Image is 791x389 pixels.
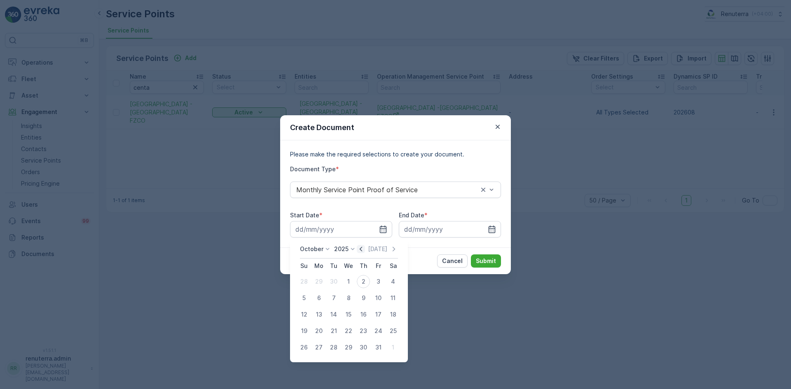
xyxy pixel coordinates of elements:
div: 1 [386,341,400,354]
div: 24 [372,324,385,338]
div: 22 [342,324,355,338]
div: 12 [297,308,311,321]
div: 29 [342,341,355,354]
div: 17 [372,308,385,321]
div: 18 [386,308,400,321]
label: End Date [399,212,424,219]
p: Create Document [290,122,354,133]
div: 20 [312,324,325,338]
label: Start Date [290,212,319,219]
div: 28 [297,275,311,288]
div: 16 [357,308,370,321]
button: Cancel [437,254,468,268]
p: Please make the required selections to create your document. [290,150,501,158]
div: 30 [357,341,370,354]
th: Thursday [356,259,371,273]
th: Sunday [297,259,311,273]
th: Saturday [386,259,400,273]
div: 6 [312,291,325,305]
th: Wednesday [341,259,356,273]
p: [DATE] [368,245,387,253]
div: 9 [357,291,370,305]
div: 8 [342,291,355,305]
div: 10 [372,291,385,305]
input: dd/mm/yyyy [399,221,501,238]
div: 29 [312,275,325,288]
div: 4 [386,275,400,288]
div: 27 [312,341,325,354]
div: 25 [386,324,400,338]
div: 3 [372,275,385,288]
div: 30 [327,275,340,288]
div: 13 [312,308,325,321]
p: Submit [476,257,496,265]
p: 2025 [334,245,349,253]
div: 26 [297,341,311,354]
div: 28 [327,341,340,354]
div: 5 [297,291,311,305]
div: 11 [386,291,400,305]
div: 31 [372,341,385,354]
div: 15 [342,308,355,321]
p: Cancel [442,257,463,265]
th: Friday [371,259,386,273]
th: Tuesday [326,259,341,273]
p: October [300,245,323,253]
label: Document Type [290,165,336,172]
div: 2 [357,275,370,288]
div: 14 [327,308,340,321]
div: 19 [297,324,311,338]
th: Monday [311,259,326,273]
input: dd/mm/yyyy [290,221,392,238]
div: 21 [327,324,340,338]
div: 23 [357,324,370,338]
button: Submit [471,254,501,268]
div: 1 [342,275,355,288]
div: 7 [327,291,340,305]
